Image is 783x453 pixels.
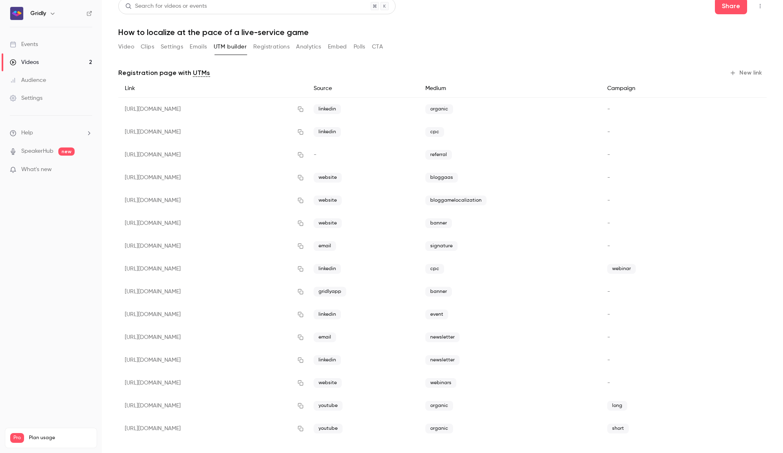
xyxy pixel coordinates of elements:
[118,98,307,121] div: [URL][DOMAIN_NAME]
[607,380,610,386] span: -
[21,147,53,156] a: SpeakerHub
[607,198,610,203] span: -
[425,127,444,137] span: cpc
[425,355,460,365] span: newsletter
[607,175,610,180] span: -
[118,27,767,37] h1: How to localize at the pace of a live-service game
[314,173,342,183] span: website
[314,424,343,433] span: youtube
[141,40,154,53] button: Clips
[607,152,610,158] span: -
[314,104,341,114] span: linkedin
[10,94,42,102] div: Settings
[314,152,316,158] span: -
[10,129,92,137] li: help-dropdown-opener
[607,289,610,295] span: -
[118,280,307,303] div: [URL][DOMAIN_NAME]
[607,106,610,112] span: -
[21,165,52,174] span: What's new
[190,40,207,53] button: Emails
[328,40,347,53] button: Embed
[118,40,134,53] button: Video
[118,417,307,440] div: [URL][DOMAIN_NAME]
[601,79,703,98] div: Campaign
[118,79,307,98] div: Link
[314,332,336,342] span: email
[118,212,307,235] div: [URL][DOMAIN_NAME]
[10,58,39,66] div: Videos
[607,243,610,249] span: -
[10,7,23,20] img: Gridly
[307,79,419,98] div: Source
[607,424,629,433] span: short
[607,334,610,340] span: -
[425,241,458,251] span: signature
[253,40,290,53] button: Registrations
[314,241,336,251] span: email
[372,40,383,53] button: CTA
[607,401,627,411] span: long
[118,257,307,280] div: [URL][DOMAIN_NAME]
[607,312,610,317] span: -
[296,40,321,53] button: Analytics
[118,166,307,189] div: [URL][DOMAIN_NAME]
[125,2,207,11] div: Search for videos or events
[425,150,452,160] span: referral
[29,435,92,441] span: Plan usage
[118,189,307,212] div: [URL][DOMAIN_NAME]
[82,166,92,174] iframe: Noticeable Trigger
[10,433,24,443] span: Pro
[22,47,29,54] img: tab_domain_overview_orange.svg
[118,326,307,349] div: [URL][DOMAIN_NAME]
[425,104,453,114] span: organic
[425,264,444,274] span: cpc
[90,48,137,53] div: Keywords by Traffic
[118,394,307,417] div: [URL][DOMAIN_NAME]
[118,349,307,372] div: [URL][DOMAIN_NAME]
[314,264,341,274] span: linkedin
[314,287,346,297] span: gridlyapp
[314,355,341,365] span: linkedin
[726,66,767,79] button: New link
[314,218,342,228] span: website
[425,401,453,411] span: organic
[118,235,307,257] div: [URL][DOMAIN_NAME]
[607,220,610,226] span: -
[314,127,341,137] span: linkedin
[161,40,183,53] button: Settings
[354,40,365,53] button: Polls
[13,21,20,28] img: website_grey.svg
[425,173,458,183] span: bloggaas
[607,129,610,135] span: -
[425,287,452,297] span: banner
[118,121,307,143] div: [URL][DOMAIN_NAME]
[118,143,307,166] div: [URL][DOMAIN_NAME]
[23,13,40,20] div: v 4.0.25
[193,68,210,78] a: UTMs
[118,303,307,326] div: [URL][DOMAIN_NAME]
[214,40,247,53] button: UTM builder
[607,357,610,363] span: -
[30,9,46,18] h6: Gridly
[118,68,210,78] p: Registration page with
[21,129,33,137] span: Help
[31,48,73,53] div: Domain Overview
[314,401,343,411] span: youtube
[314,310,341,319] span: linkedin
[425,218,452,228] span: banner
[425,196,487,205] span: bloggamelocalization
[13,13,20,20] img: logo_orange.svg
[118,372,307,394] div: [URL][DOMAIN_NAME]
[10,76,46,84] div: Audience
[10,40,38,48] div: Events
[425,424,453,433] span: organic
[58,147,75,156] span: new
[81,47,88,54] img: tab_keywords_by_traffic_grey.svg
[314,378,342,388] span: website
[21,21,90,28] div: Domain: [DOMAIN_NAME]
[425,378,456,388] span: webinars
[607,264,636,274] span: webinar
[419,79,601,98] div: Medium
[425,310,448,319] span: event
[425,332,460,342] span: newsletter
